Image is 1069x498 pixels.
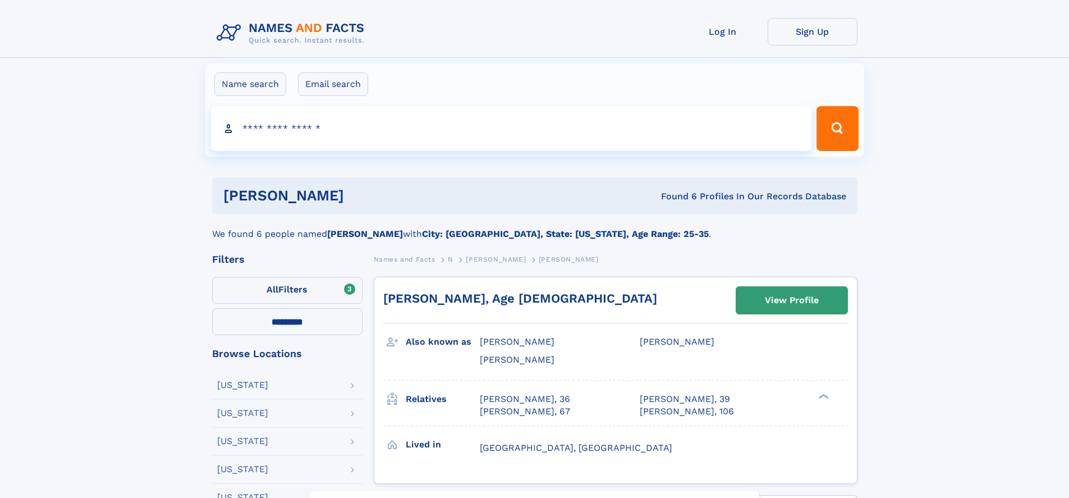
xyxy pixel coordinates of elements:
[466,255,526,263] span: [PERSON_NAME]
[212,214,857,241] div: We found 6 people named with .
[422,229,709,239] b: City: [GEOGRAPHIC_DATA], State: [US_STATE], Age Range: 25-35
[640,393,730,405] a: [PERSON_NAME], 39
[480,336,554,347] span: [PERSON_NAME]
[267,284,278,295] span: All
[480,405,570,418] a: [PERSON_NAME], 67
[217,437,268,446] div: [US_STATE]
[448,252,453,266] a: N
[816,392,829,400] div: ❯
[480,354,554,365] span: [PERSON_NAME]
[816,106,858,151] button: Search Button
[502,190,846,203] div: Found 6 Profiles In Our Records Database
[539,255,599,263] span: [PERSON_NAME]
[212,254,363,264] div: Filters
[448,255,453,263] span: N
[217,409,268,418] div: [US_STATE]
[217,465,268,474] div: [US_STATE]
[298,72,368,96] label: Email search
[768,18,857,45] a: Sign Up
[406,390,480,409] h3: Relatives
[765,287,819,313] div: View Profile
[466,252,526,266] a: [PERSON_NAME]
[217,381,268,390] div: [US_STATE]
[640,336,714,347] span: [PERSON_NAME]
[480,393,570,405] a: [PERSON_NAME], 36
[212,18,374,48] img: Logo Names and Facts
[640,405,734,418] a: [PERSON_NAME], 106
[212,349,363,359] div: Browse Locations
[406,332,480,351] h3: Also known as
[374,252,435,266] a: Names and Facts
[211,106,812,151] input: search input
[327,229,403,239] b: [PERSON_NAME]
[736,287,847,314] a: View Profile
[214,72,286,96] label: Name search
[480,442,672,453] span: [GEOGRAPHIC_DATA], [GEOGRAPHIC_DATA]
[406,435,480,454] h3: Lived in
[212,277,363,304] label: Filters
[383,291,657,305] a: [PERSON_NAME], Age [DEMOGRAPHIC_DATA]
[678,18,768,45] a: Log In
[223,189,503,203] h1: [PERSON_NAME]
